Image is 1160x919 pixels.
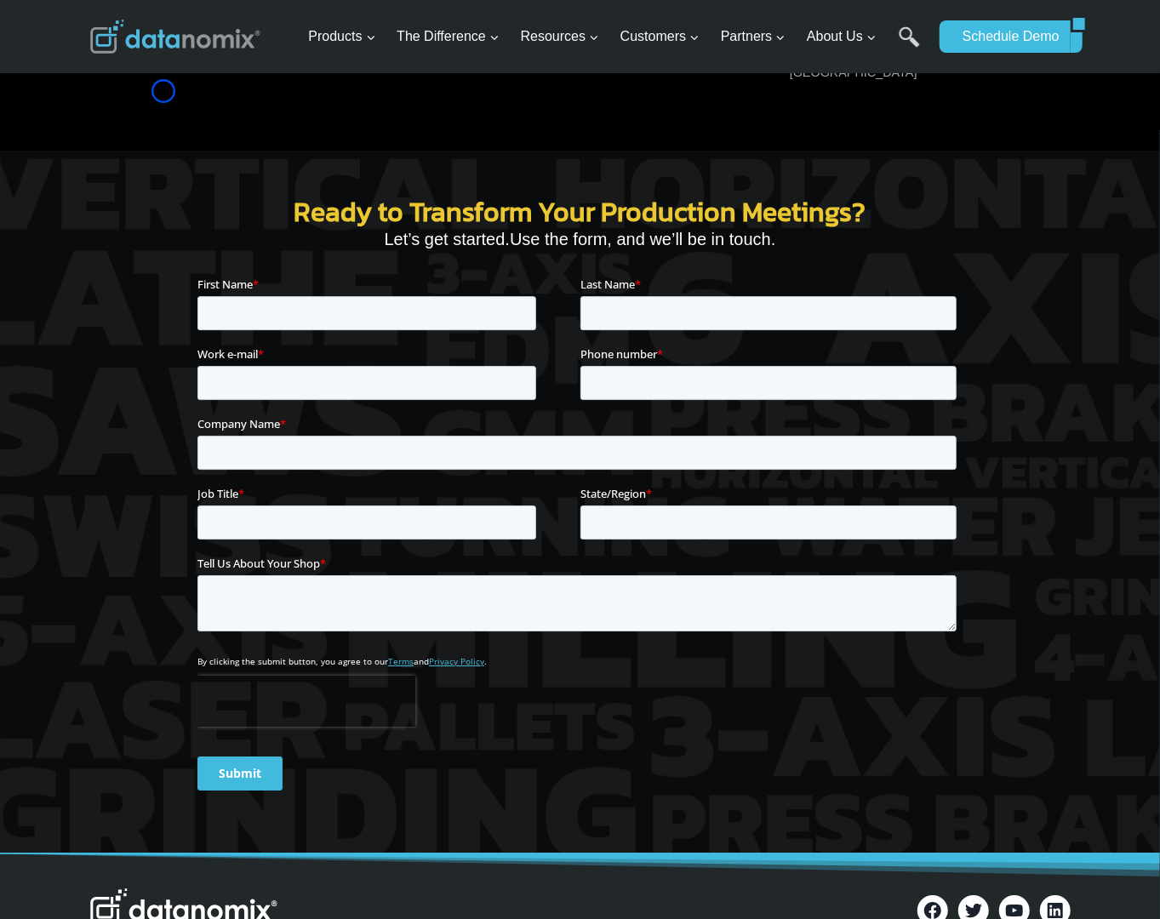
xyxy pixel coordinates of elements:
span: Partners [721,26,786,48]
strong: Ready to Transform Your Production Meetings? [294,191,866,232]
a: Privacy Policy [231,380,287,391]
span: The Difference [397,26,500,48]
span: Let’s get started. [385,230,511,248]
span: Products [308,26,375,48]
iframe: Form 0 [197,276,963,803]
img: Datanomix [90,20,260,54]
span: About Us [807,26,877,48]
p: Use the form, and we’ll be in touch. [197,225,963,253]
a: Schedule Demo [940,20,1071,53]
iframe: Popup CTA [9,618,282,910]
iframe: Chat Widget [1075,837,1160,919]
nav: Primary Navigation [301,9,931,65]
span: Customers [620,26,700,48]
a: Search [899,26,920,65]
span: Resources [521,26,599,48]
